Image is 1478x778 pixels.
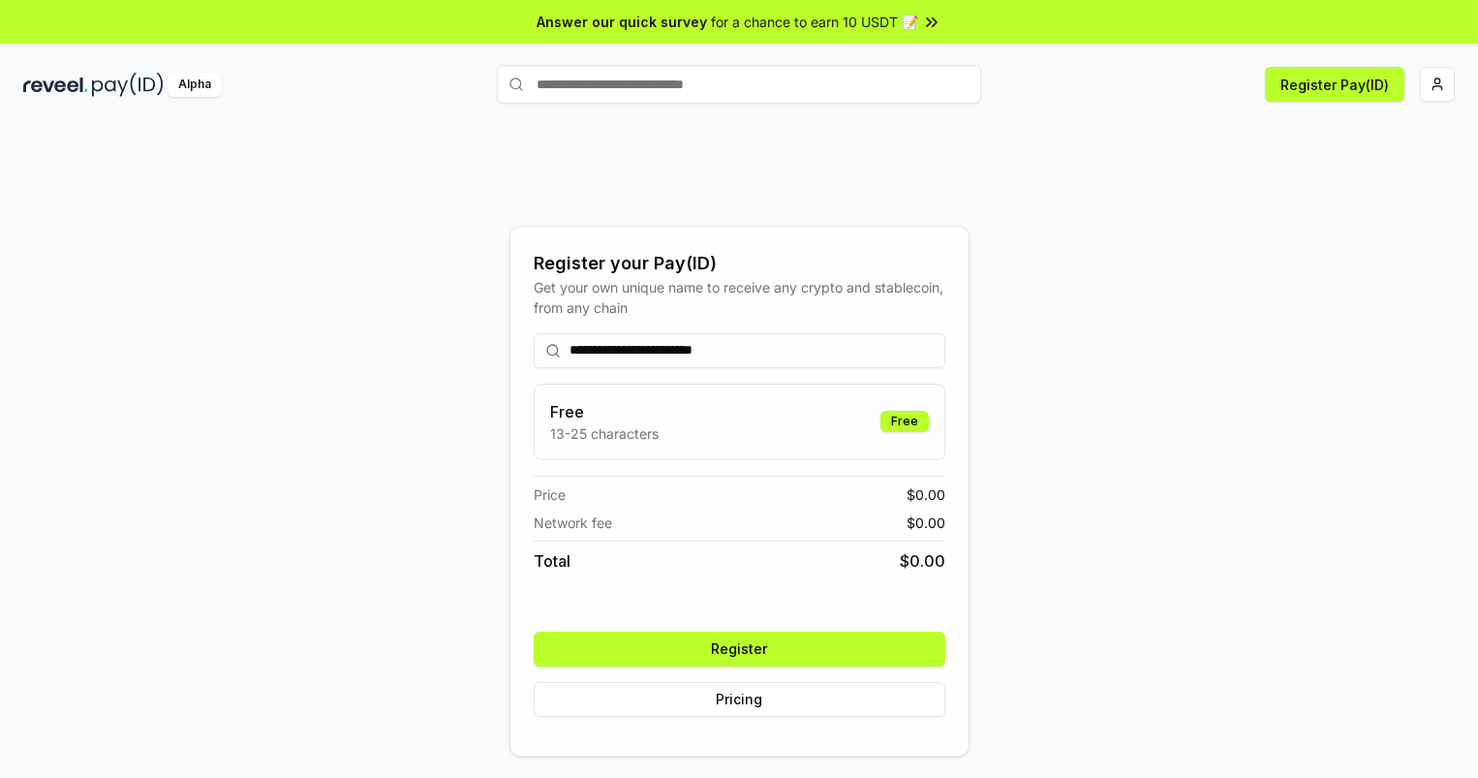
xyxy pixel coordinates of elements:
[23,73,88,97] img: reveel_dark
[534,513,612,533] span: Network fee
[168,73,222,97] div: Alpha
[92,73,164,97] img: pay_id
[1265,67,1404,102] button: Register Pay(ID)
[534,484,566,505] span: Price
[550,400,659,423] h3: Free
[900,549,945,573] span: $ 0.00
[711,12,918,32] span: for a chance to earn 10 USDT 📝
[537,12,707,32] span: Answer our quick survey
[550,423,659,444] p: 13-25 characters
[534,682,945,717] button: Pricing
[534,277,945,318] div: Get your own unique name to receive any crypto and stablecoin, from any chain
[907,484,945,505] span: $ 0.00
[907,513,945,533] span: $ 0.00
[534,549,570,573] span: Total
[880,411,929,432] div: Free
[534,250,945,277] div: Register your Pay(ID)
[534,632,945,667] button: Register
